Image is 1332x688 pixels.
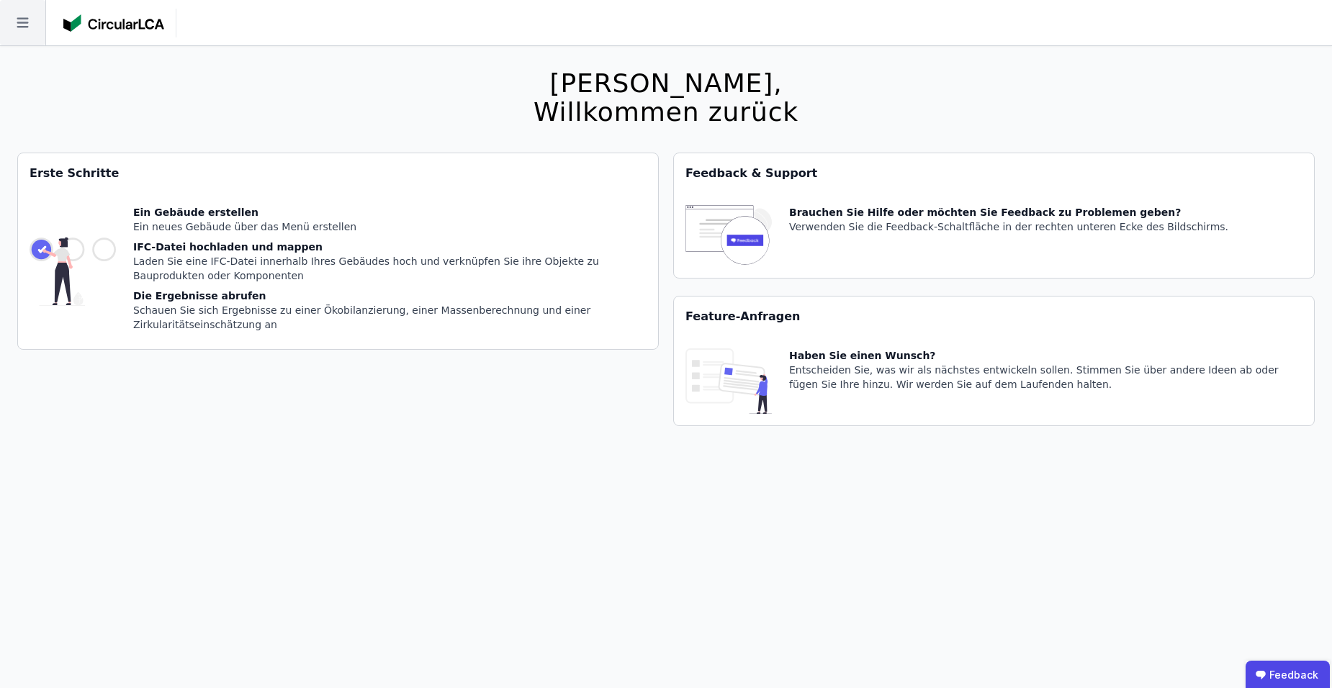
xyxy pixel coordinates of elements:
div: Erste Schritte [18,153,658,194]
div: Laden Sie eine IFC-Datei innerhalb Ihres Gebäudes hoch und verknüpfen Sie ihre Objekte zu Bauprod... [133,254,647,283]
div: Brauchen Sie Hilfe oder möchten Sie Feedback zu Problemen geben? [789,205,1228,219]
div: Schauen Sie sich Ergebnisse zu einer Ökobilanzierung, einer Massenberechnung und einer Zirkularit... [133,303,647,332]
img: feedback-icon-HCTs5lye.svg [685,205,772,266]
div: Feature-Anfragen [674,297,1314,337]
div: Ein neues Gebäude über das Menü erstellen [133,219,647,234]
div: Feedback & Support [674,153,1314,194]
div: Entscheiden Sie, was wir als nächstes entwickeln sollen. Stimmen Sie über andere Ideen ab oder fü... [789,363,1302,391]
div: Haben Sie einen Wunsch? [789,348,1302,363]
div: Willkommen zurück [534,98,798,127]
div: Die Ergebnisse abrufen [133,289,647,303]
div: [PERSON_NAME], [534,69,798,98]
div: Ein Gebäude erstellen [133,205,647,219]
div: IFC-Datei hochladen und mappen [133,240,647,254]
img: Concular [63,14,164,32]
img: getting_started_tile-DrF_GRSv.svg [30,205,116,338]
img: feature_request_tile-UiXE1qGU.svg [685,348,772,414]
div: Verwenden Sie die Feedback-Schaltfläche in der rechten unteren Ecke des Bildschirms. [789,219,1228,234]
